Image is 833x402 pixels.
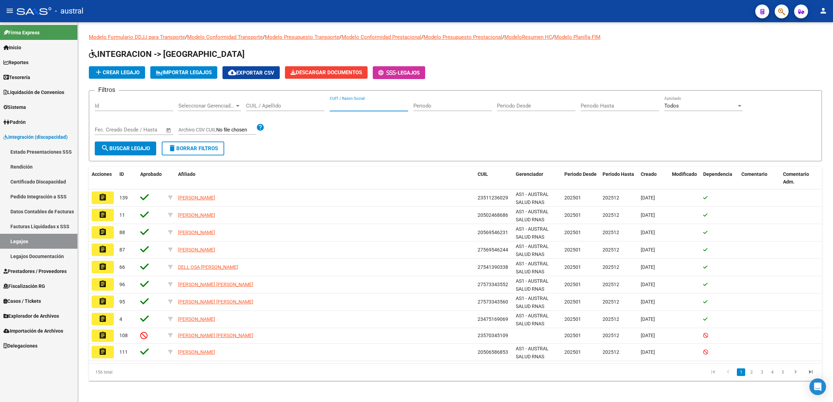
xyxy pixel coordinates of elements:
a: go to last page [804,368,817,376]
li: page 3 [757,366,767,378]
a: 2 [747,368,756,376]
span: [PERSON_NAME] [PERSON_NAME] [178,282,253,287]
span: Comentario Adm. [783,171,809,185]
li: page 5 [777,366,788,378]
button: -Legajos [373,66,425,79]
datatable-header-cell: Creado [638,167,669,190]
span: 20569546231 [478,230,508,235]
span: Explorador de Archivos [3,312,59,320]
span: 202501 [564,316,581,322]
mat-icon: assignment [99,245,107,254]
span: Acciones [92,171,112,177]
span: Descargar Documentos [291,69,362,76]
span: [PERSON_NAME] [178,195,215,200]
span: 4 [119,316,122,322]
mat-icon: add [94,68,103,76]
a: go to next page [789,368,802,376]
span: 111 [119,349,128,355]
span: Tesorería [3,74,30,81]
span: [PERSON_NAME] [178,230,215,235]
span: AS1 - AUSTRAL SALUD RNAS [516,191,549,205]
datatable-header-cell: ID [117,167,137,190]
datatable-header-cell: Periodo Hasta [600,167,638,190]
span: AS1 - AUSTRAL SALUD RNAS [516,313,549,326]
span: 202501 [564,264,581,270]
span: [DATE] [641,316,655,322]
span: [PERSON_NAME] [178,349,215,355]
span: Sistema [3,103,26,111]
span: Buscar Legajo [101,145,150,152]
span: Afiliado [178,171,195,177]
span: 88 [119,230,125,235]
span: Modificado [672,171,697,177]
span: Delegaciones [3,342,37,350]
span: Exportar CSV [228,70,274,76]
input: Archivo CSV CUIL [216,127,256,133]
span: [DATE] [641,333,655,338]
span: 202512 [603,299,619,305]
span: Seleccionar Gerenciador [178,103,235,109]
span: AS1 - AUSTRAL SALUD RNAS [516,209,549,222]
span: [DATE] [641,299,655,305]
span: 20506586853 [478,349,508,355]
span: 202501 [564,349,581,355]
span: - austral [55,3,83,19]
span: 23511236029 [478,195,508,200]
datatable-header-cell: Modificado [669,167,700,190]
datatable-header-cell: Comentario [739,167,780,190]
mat-icon: assignment [99,211,107,219]
span: Crear Legajo [94,69,140,76]
span: 27573343552 [478,282,508,287]
span: AS1 - AUSTRAL SALUD RNAS [516,226,549,240]
span: 108 [119,333,128,338]
button: Open calendar [165,126,173,134]
span: Comentario [741,171,767,177]
mat-icon: assignment [99,315,107,323]
mat-icon: assignment [99,263,107,271]
li: page 2 [746,366,757,378]
span: Creado [641,171,657,177]
mat-icon: cloud_download [228,68,236,77]
span: 27541390338 [478,264,508,270]
span: 202512 [603,264,619,270]
span: 202512 [603,230,619,235]
span: Todos [664,103,679,109]
a: Modelo Planilla FIM [554,34,600,40]
span: Firma Express [3,29,40,36]
span: 27573343560 [478,299,508,305]
span: 202512 [603,195,619,200]
datatable-header-cell: Afiliado [175,167,475,190]
li: page 4 [767,366,777,378]
button: Crear Legajo [89,66,145,79]
a: Modelo Formulario DDJJ para Transporte [89,34,185,40]
span: Reportes [3,59,28,66]
span: 27569546244 [478,247,508,253]
span: [PERSON_NAME] [PERSON_NAME] [178,299,253,305]
a: Modelo Presupuesto Prestacional [423,34,502,40]
a: ModeloResumen HC [504,34,552,40]
mat-icon: assignment [99,348,107,356]
input: Fecha inicio [95,127,123,133]
a: Modelo Conformidad Prestacional [342,34,421,40]
span: 11 [119,212,125,218]
input: Fecha fin [129,127,163,133]
span: 202501 [564,247,581,253]
span: [DATE] [641,230,655,235]
span: [DATE] [641,264,655,270]
span: INTEGRACION -> [GEOGRAPHIC_DATA] [89,49,245,59]
span: 202501 [564,212,581,218]
span: 87 [119,247,125,253]
datatable-header-cell: Comentario Adm. [780,167,822,190]
mat-icon: assignment [99,193,107,202]
mat-icon: help [256,123,264,131]
span: 96 [119,282,125,287]
span: Fiscalización RG [3,282,45,290]
span: [DATE] [641,282,655,287]
span: 139 [119,195,128,200]
span: [PERSON_NAME] [178,247,215,253]
a: Modelo Conformidad Transporte [187,34,263,40]
span: Casos / Tickets [3,297,41,305]
span: 23475169069 [478,316,508,322]
mat-icon: assignment [99,228,107,236]
div: 156 total [89,363,234,381]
